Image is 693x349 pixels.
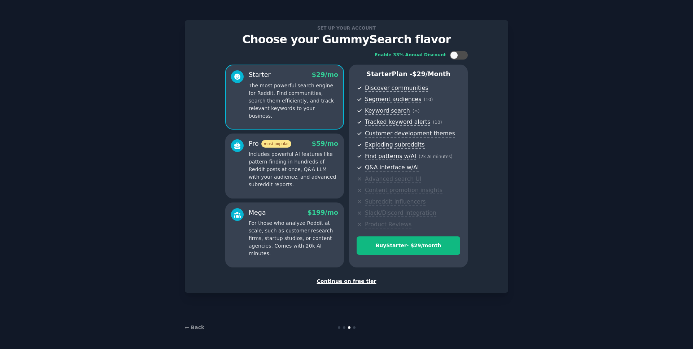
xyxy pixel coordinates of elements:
[192,278,501,285] div: Continue on free tier
[365,84,428,92] span: Discover communities
[365,175,421,183] span: Advanced search UI
[365,130,455,138] span: Customer development themes
[308,209,338,216] span: $ 199 /mo
[365,187,443,194] span: Content promotion insights
[357,242,460,249] div: Buy Starter - $ 29 /month
[365,107,410,115] span: Keyword search
[249,150,338,188] p: Includes powerful AI features like pattern-finding in hundreds of Reddit posts at once, Q&A LLM w...
[312,71,338,78] span: $ 29 /mo
[249,70,271,79] div: Starter
[316,24,377,32] span: Set up your account
[312,140,338,147] span: $ 59 /mo
[261,140,292,148] span: most popular
[365,141,424,149] span: Exploding subreddits
[365,198,426,206] span: Subreddit influencers
[365,164,419,171] span: Q&A interface w/AI
[365,221,411,228] span: Product Reviews
[424,97,433,102] span: ( 10 )
[375,52,446,58] div: Enable 33% Annual Discount
[365,96,421,103] span: Segment audiences
[249,219,338,257] p: For those who analyze Reddit at scale, such as customer research firms, startup studios, or conte...
[185,324,204,330] a: ← Back
[357,236,460,255] button: BuyStarter- $29/month
[365,209,436,217] span: Slack/Discord integration
[433,120,442,125] span: ( 10 )
[249,208,266,217] div: Mega
[365,118,430,126] span: Tracked keyword alerts
[357,70,460,79] p: Starter Plan -
[192,33,501,46] p: Choose your GummySearch flavor
[412,70,450,78] span: $ 29 /month
[365,153,416,160] span: Find patterns w/AI
[249,139,291,148] div: Pro
[419,154,453,159] span: ( 2k AI minutes )
[413,109,420,114] span: ( ∞ )
[249,82,338,120] p: The most powerful search engine for Reddit. Find communities, search them efficiently, and track ...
